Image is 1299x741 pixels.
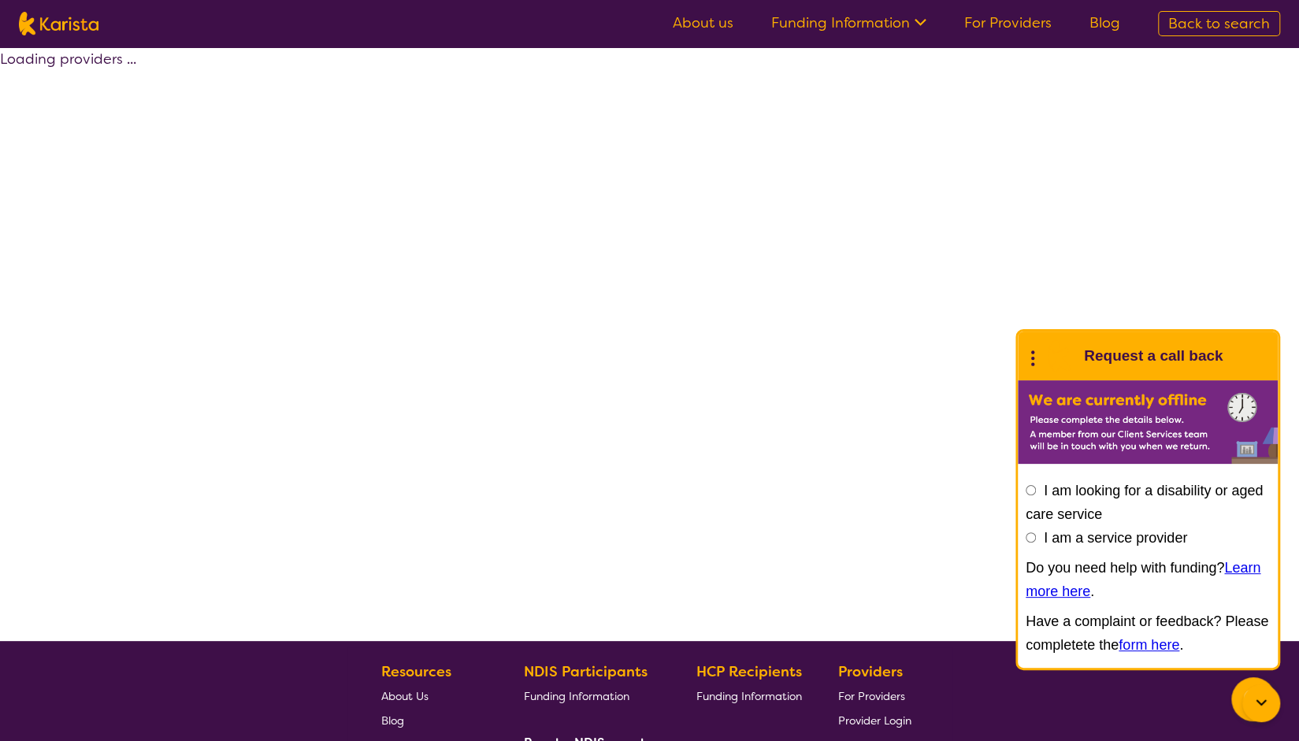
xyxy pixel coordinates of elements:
a: Funding Information [524,684,659,708]
span: Funding Information [696,689,801,703]
a: About Us [381,684,487,708]
b: HCP Recipients [696,662,801,681]
a: Provider Login [838,708,911,732]
img: Karista [1043,340,1074,372]
a: Funding Information [771,13,926,32]
b: NDIS Participants [524,662,648,681]
a: Blog [381,708,487,732]
a: Funding Information [696,684,801,708]
h1: Request a call back [1084,344,1223,368]
span: Provider Login [838,713,911,728]
img: Karista offline chat form to request call back [1018,380,1278,464]
a: form here [1119,637,1179,653]
b: Resources [381,662,451,681]
a: For Providers [838,684,911,708]
span: About Us [381,689,429,703]
span: Funding Information [524,689,629,703]
a: Blog [1089,13,1120,32]
span: Back to search [1168,14,1270,33]
a: About us [673,13,733,32]
p: Have a complaint or feedback? Please completete the . [1026,609,1270,657]
a: Back to search [1158,11,1280,36]
span: Blog [381,713,404,728]
label: I am a service provider [1044,530,1187,546]
b: Providers [838,662,903,681]
img: Karista logo [19,12,98,35]
p: Do you need help with funding? . [1026,556,1270,603]
a: For Providers [964,13,1052,32]
label: I am looking for a disability or aged care service [1026,483,1263,522]
span: For Providers [838,689,905,703]
button: Channel Menu [1231,677,1275,721]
